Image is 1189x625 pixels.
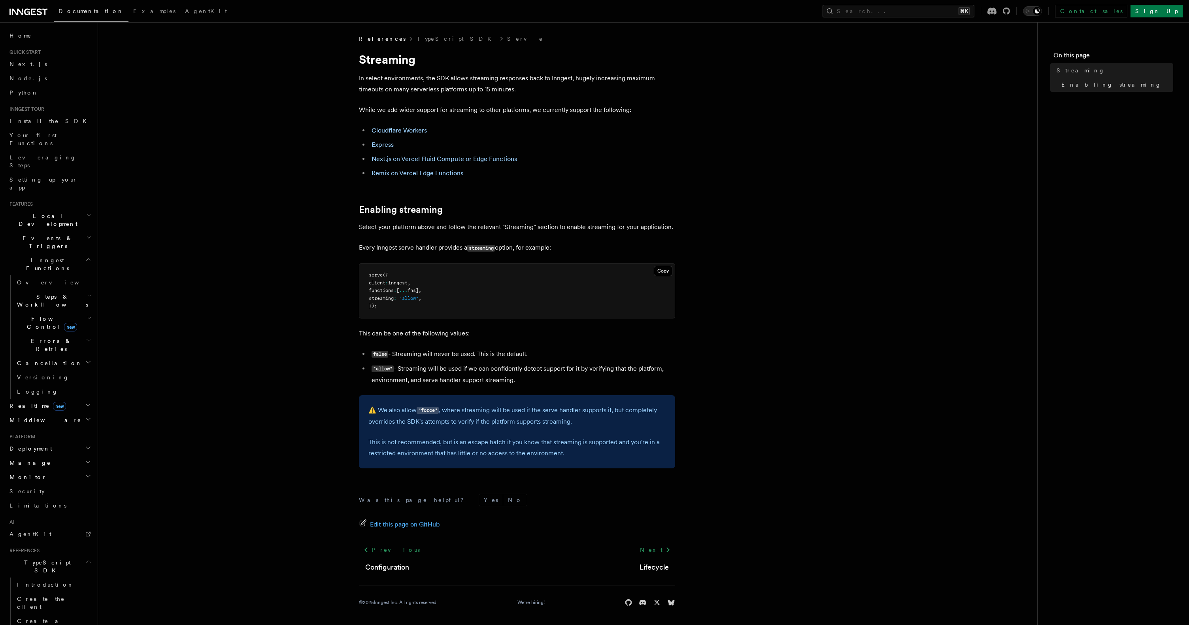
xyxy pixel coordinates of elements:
a: Overview [14,275,93,290]
span: Enabling streaming [1061,81,1161,89]
a: Next [635,543,675,557]
span: , [419,295,421,301]
button: Local Development [6,209,93,231]
p: This is not recommended, but is an escape hatch if you know that streaming is supported and you'r... [368,437,666,459]
a: Remix on Vercel Edge Functions [372,169,463,177]
a: Contact sales [1055,5,1127,17]
div: Inngest Functions [6,275,93,399]
p: In select environments, the SDK allows streaming responses back to Inngest, hugely increasing max... [359,73,675,95]
span: streaming [369,295,394,301]
span: [ [396,288,399,293]
span: new [53,402,66,411]
span: References [359,35,406,43]
a: Setting up your app [6,172,93,195]
span: Next.js [9,61,47,67]
span: : [394,288,396,293]
span: Streaming [1057,66,1105,74]
button: Errors & Retries [14,334,93,356]
a: Streaming [1053,63,1173,78]
span: Errors & Retries [14,337,86,353]
a: Examples [128,2,180,21]
code: false [372,351,388,358]
span: functions [369,288,394,293]
a: Cloudflare Workers [372,127,427,134]
a: AgentKit [6,527,93,541]
p: This can be one of the following values: [359,328,675,339]
span: Inngest tour [6,106,44,112]
a: Security [6,484,93,498]
span: Manage [6,459,51,467]
code: "force" [417,407,439,414]
span: new [64,323,77,331]
span: Create the client [17,596,65,610]
button: Monitor [6,470,93,484]
span: Local Development [6,212,86,228]
span: , [419,288,421,293]
span: inngest [388,280,408,286]
span: Versioning [17,374,69,381]
span: Monitor [6,473,47,481]
div: © 2025 Inngest Inc. All rights reserved. [359,599,438,606]
p: Was this page helpful? [359,496,469,504]
span: AI [6,519,15,525]
a: Node.js [6,71,93,85]
span: Documentation [59,8,124,14]
p: ⚠️ We also allow , where streaming will be used if the serve handler supports it, but completely ... [368,405,666,427]
p: Every Inngest serve handler provides a option, for example: [359,242,675,254]
span: Leveraging Steps [9,154,76,169]
button: Toggle dark mode [1023,6,1042,16]
span: Node.js [9,75,47,81]
button: No [503,494,527,506]
span: Security [9,488,45,494]
a: Python [6,85,93,100]
button: Manage [6,456,93,470]
a: Serve [507,35,544,43]
a: Your first Functions [6,128,93,150]
code: streaming [467,245,495,252]
a: Home [6,28,93,43]
span: "allow" [399,295,419,301]
a: Edit this page on GitHub [359,519,440,530]
span: : [385,280,388,286]
button: Cancellation [14,356,93,370]
a: Documentation [54,2,128,22]
span: : [394,295,396,301]
a: TypeScript SDK [417,35,496,43]
a: Sign Up [1130,5,1183,17]
a: Next.js [6,57,93,71]
span: }); [369,303,377,309]
span: Your first Functions [9,132,57,146]
span: Realtime [6,402,66,410]
button: Deployment [6,441,93,456]
span: client [369,280,385,286]
a: Enabling streaming [1058,78,1173,92]
button: TypeScript SDK [6,555,93,578]
span: AgentKit [185,8,227,14]
span: , [408,280,410,286]
span: Python [9,89,38,96]
a: Limitations [6,498,93,513]
a: Leveraging Steps [6,150,93,172]
span: Features [6,201,33,207]
span: Events & Triggers [6,234,86,250]
a: AgentKit [180,2,232,21]
a: Next.js on Vercel Fluid Compute or Edge Functions [372,155,517,163]
span: Edit this page on GitHub [370,519,440,530]
span: Limitations [9,502,66,509]
a: Install the SDK [6,114,93,128]
p: Select your platform above and follow the relevant "Streaming" section to enable streaming for yo... [359,222,675,233]
span: Setting up your app [9,176,77,191]
span: TypeScript SDK [6,559,85,574]
button: Yes [479,494,503,506]
span: ({ [383,272,388,278]
span: Platform [6,434,36,440]
span: Introduction [17,581,74,588]
a: Express [372,141,394,148]
span: References [6,547,40,554]
span: Home [9,32,32,40]
span: Flow Control [14,315,87,331]
a: Introduction [14,578,93,592]
p: While we add wider support for streaming to other platforms, we currently support the following: [359,104,675,116]
span: Examples [133,8,176,14]
span: Install the SDK [9,118,91,124]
